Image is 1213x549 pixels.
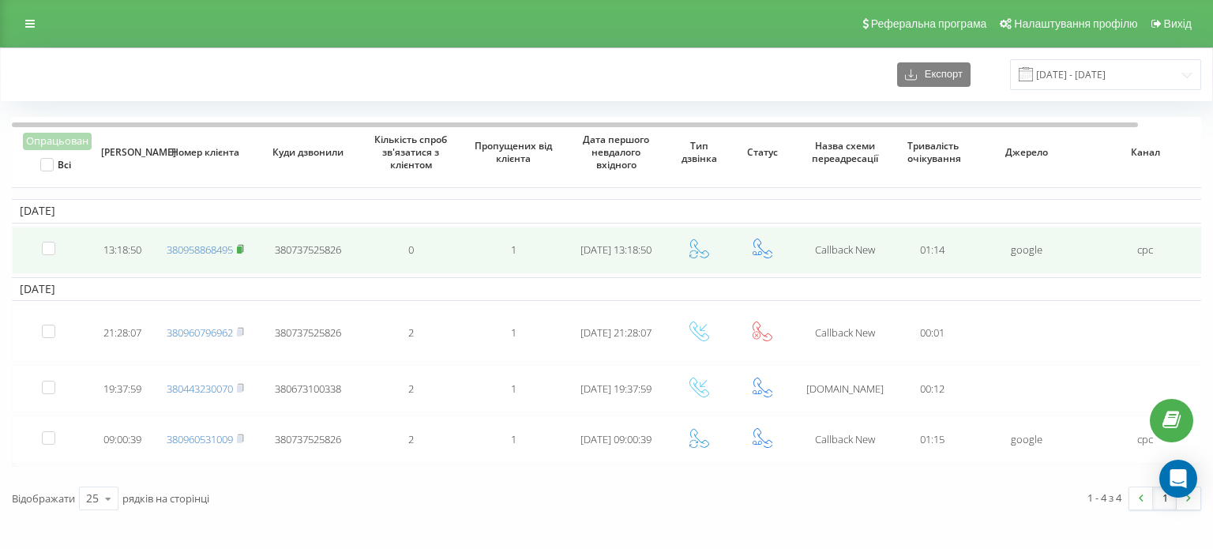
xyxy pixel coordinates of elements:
div: Open Intercom Messenger [1159,460,1197,498]
td: 09:00:39 [91,416,154,463]
td: cpc [1086,416,1204,463]
span: [PERSON_NAME] [101,146,144,159]
td: google [967,416,1086,463]
a: 380958868495 [167,243,233,257]
span: [DATE] 21:28:07 [580,325,652,340]
span: Вихід [1164,17,1192,30]
td: 00:01 [896,304,967,362]
a: 380443230070 [167,382,233,396]
span: Налаштування профілю [1014,17,1137,30]
div: 25 [86,491,99,506]
td: google [967,227,1086,274]
button: Експорт [897,62,971,87]
span: Джерело [981,146,1073,159]
span: 1 [511,325,516,340]
span: 2 [408,432,414,446]
td: 00:12 [896,365,967,412]
td: [DOMAIN_NAME] [794,365,896,412]
span: 1 [511,382,516,396]
td: 01:14 [896,227,967,274]
a: 380960531009 [167,432,233,446]
span: 380737525826 [275,432,341,446]
span: Тип дзвінка [678,140,720,164]
span: 1 [511,243,516,257]
span: Кількість спроб зв'язатися з клієнтом [372,133,450,171]
span: Куди дзвонили [269,146,347,159]
span: 380673100338 [275,382,341,396]
span: 1 [511,432,516,446]
span: [DATE] 13:18:50 [580,243,652,257]
span: 380737525826 [275,243,341,257]
span: Дата першого невдалого вхідного [577,133,655,171]
a: 1 [1153,487,1177,510]
span: Номер клієнта [167,146,245,159]
label: Всі [40,158,71,171]
td: Сallback New [794,416,896,463]
td: cpc [1086,227,1204,274]
td: 01:15 [896,416,967,463]
td: Сallback New [794,227,896,274]
span: 2 [408,382,414,396]
td: Сallback New [794,304,896,362]
span: Пропущених від клієнта [475,140,553,164]
span: Експорт [917,69,963,81]
span: Реферальна програма [871,17,987,30]
span: Канал [1099,146,1192,159]
span: [DATE] 19:37:59 [580,382,652,396]
span: Відображати [12,491,75,506]
td: 19:37:59 [91,365,154,412]
td: 21:28:07 [91,304,154,362]
span: 0 [408,243,414,257]
span: Статус [741,146,783,159]
span: Назва схеми переадресації [806,140,884,164]
a: 380960796962 [167,325,233,340]
span: [DATE] 09:00:39 [580,432,652,446]
span: 380737525826 [275,325,341,340]
span: рядків на сторінці [122,491,209,506]
span: 2 [408,325,414,340]
span: Тривалість очікування [907,140,957,164]
td: 13:18:50 [91,227,154,274]
div: 1 - 4 з 4 [1087,490,1121,506]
